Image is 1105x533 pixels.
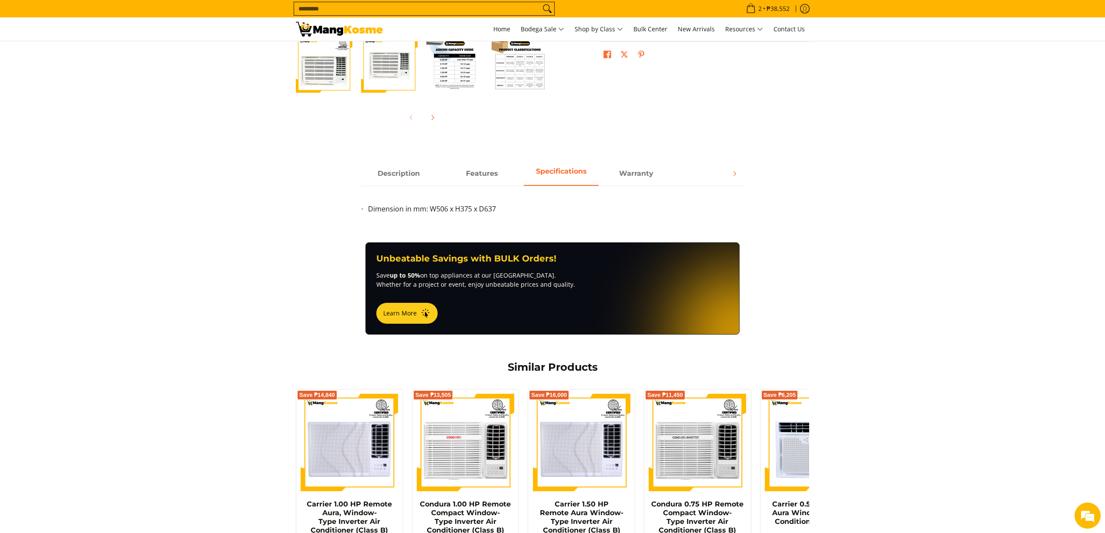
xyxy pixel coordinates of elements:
[524,166,599,181] span: Specifications
[618,48,630,63] a: Post on X
[765,394,863,492] img: Carrier 0.5 HP Remote Aura Window-Type Air Conditioner (Class B)
[725,24,763,35] span: Resources
[531,392,567,398] span: Save ₱16,000
[489,17,515,41] a: Home
[445,166,519,181] span: Features
[763,392,796,398] span: Save ₱6,205
[725,164,744,183] button: Next
[721,17,767,41] a: Resources
[678,162,753,186] a: Description 4
[423,108,442,127] button: Next
[599,166,673,181] span: Warranty
[296,22,383,37] img: Carrier 1 HP Remote Window-Type Inverter Aircon (Class B) l Mang Kosme
[673,17,719,41] a: New Arrivals
[376,271,729,289] p: Save on top appliances at our [GEOGRAPHIC_DATA]. Whether for a project or event, enjoy unbeatable...
[633,25,667,33] span: Bulk Center
[575,24,623,35] span: Shop by Class
[361,166,436,181] span: Description
[649,394,747,492] img: Condura 0.75 HP Remote Compact Window-Type Inverter Air Conditioner (Class B)
[492,36,548,93] img: Carrier 1.00 HP Remote Window-Type Inverter Air Conditioner (Class B)-4
[647,392,683,398] span: Save ₱11,450
[445,162,519,186] a: Description 1
[301,394,398,492] img: Carrier 1.00 HP Remote Aura, Window-Type Inverter Air Conditioner (Class B)
[376,253,729,264] h3: Unbeatable Savings with BULK Orders!
[368,204,496,214] span: Dimension in mm: W506 x H375 x D637
[570,17,627,41] a: Shop by Class
[426,36,483,93] img: Carrier 1.00 HP Remote Window-Type Inverter Air Conditioner (Class B)-3
[765,6,791,12] span: ₱38,552
[521,24,564,35] span: Bodega Sale
[635,48,647,63] a: Pin on Pinterest
[629,17,672,41] a: Bulk Center
[516,17,569,41] a: Bodega Sale
[361,186,744,225] div: Description 2
[361,361,744,374] h2: Similar Products
[532,394,630,492] img: Carrier 1.50 HP Remote Aura Window-Type Inverter Air Conditioner (Class B)
[773,25,805,33] span: Contact Us
[769,17,809,41] a: Contact Us
[376,303,438,324] button: Learn More
[296,36,352,93] img: Carrier 1.00 HP Remote Window-Type Inverter Air Conditioner (Class B)-1
[415,392,451,398] span: Save ₱13,505
[392,17,809,41] nav: Main Menu
[361,36,418,93] img: Carrier 1.00 HP Remote Window-Type Inverter Air Conditioner (Class B)-2
[493,25,510,33] span: Home
[390,271,420,279] strong: up to 50%
[417,394,515,492] img: Condura 1.00 HP Remote Compact Window-Type Inverter Air Conditioner (Class B)
[601,48,613,63] a: Share on Facebook
[678,25,715,33] span: New Arrivals
[365,242,740,335] a: Unbeatable Savings with BULK Orders! Saveup to 50%on top appliances at our [GEOGRAPHIC_DATA]. Whe...
[772,500,855,526] a: Carrier 0.5 HP Remote Aura Window-Type Air Conditioner (Class B)
[299,392,335,398] span: Save ₱14,840
[361,162,436,186] a: Description
[757,6,763,12] span: 2
[599,162,673,186] a: Description 3
[540,2,554,15] button: Search
[743,4,792,13] span: •
[524,162,599,186] a: Description 2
